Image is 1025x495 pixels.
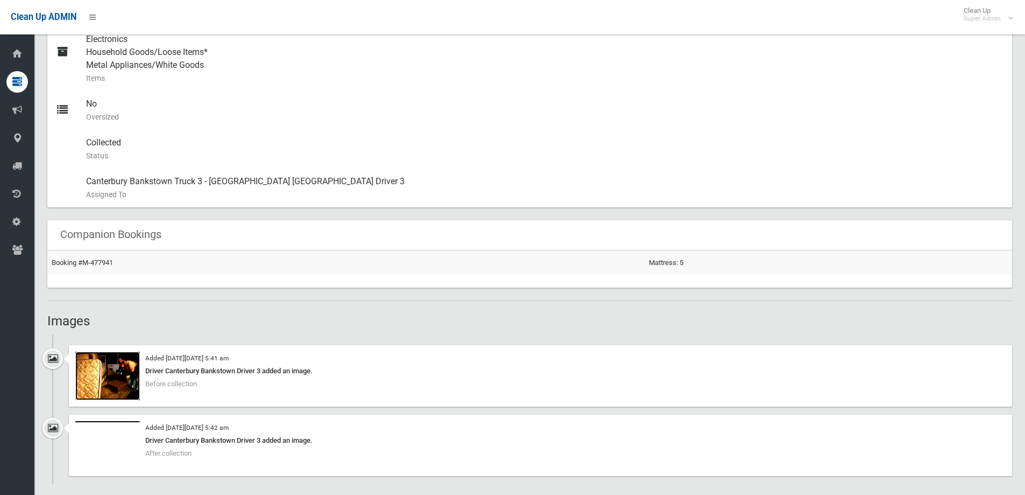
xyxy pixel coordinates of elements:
[75,421,140,470] img: 2025-08-1405.41.44367160473861095123.jpg
[958,6,1012,23] span: Clean Up
[86,72,1003,85] small: Items
[964,15,1001,23] small: Super Admin
[145,424,229,431] small: Added [DATE][DATE] 5:42 am
[52,259,113,267] a: Booking #M-477941
[86,13,1003,91] div: Household Furniture Electronics Household Goods/Loose Items* Metal Appliances/White Goods
[86,188,1003,201] small: Assigned To
[47,314,1012,328] h2: Images
[75,434,1006,447] div: Driver Canterbury Bankstown Driver 3 added an image.
[86,91,1003,130] div: No
[11,12,76,22] span: Clean Up ADMIN
[86,110,1003,123] small: Oversized
[145,354,229,362] small: Added [DATE][DATE] 5:41 am
[145,449,192,457] span: After collection
[645,250,1012,275] td: Mattress: 5
[75,352,140,400] img: 2025-08-1405.41.35454225212224824571.jpg
[75,365,1006,378] div: Driver Canterbury Bankstown Driver 3 added an image.
[145,380,197,388] span: Before collection
[86,149,1003,162] small: Status
[47,224,174,245] header: Companion Bookings
[86,169,1003,207] div: Canterbury Bankstown Truck 3 - [GEOGRAPHIC_DATA] [GEOGRAPHIC_DATA] Driver 3
[86,130,1003,169] div: Collected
